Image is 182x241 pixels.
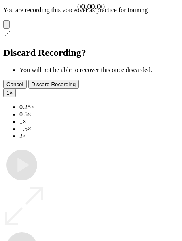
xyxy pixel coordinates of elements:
li: 0.5× [19,111,179,118]
button: 1× [3,89,16,97]
li: 1× [19,118,179,125]
li: 0.25× [19,104,179,111]
a: 00:00:00 [77,2,105,11]
button: Cancel [3,80,27,89]
li: 1.5× [19,125,179,133]
h2: Discard Recording? [3,47,179,58]
li: 2× [19,133,179,140]
li: You will not be able to recover this once discarded. [19,66,179,74]
p: You are recording this voiceover as practice for training [3,6,179,14]
span: 1 [6,90,9,96]
button: Discard Recording [28,80,79,89]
